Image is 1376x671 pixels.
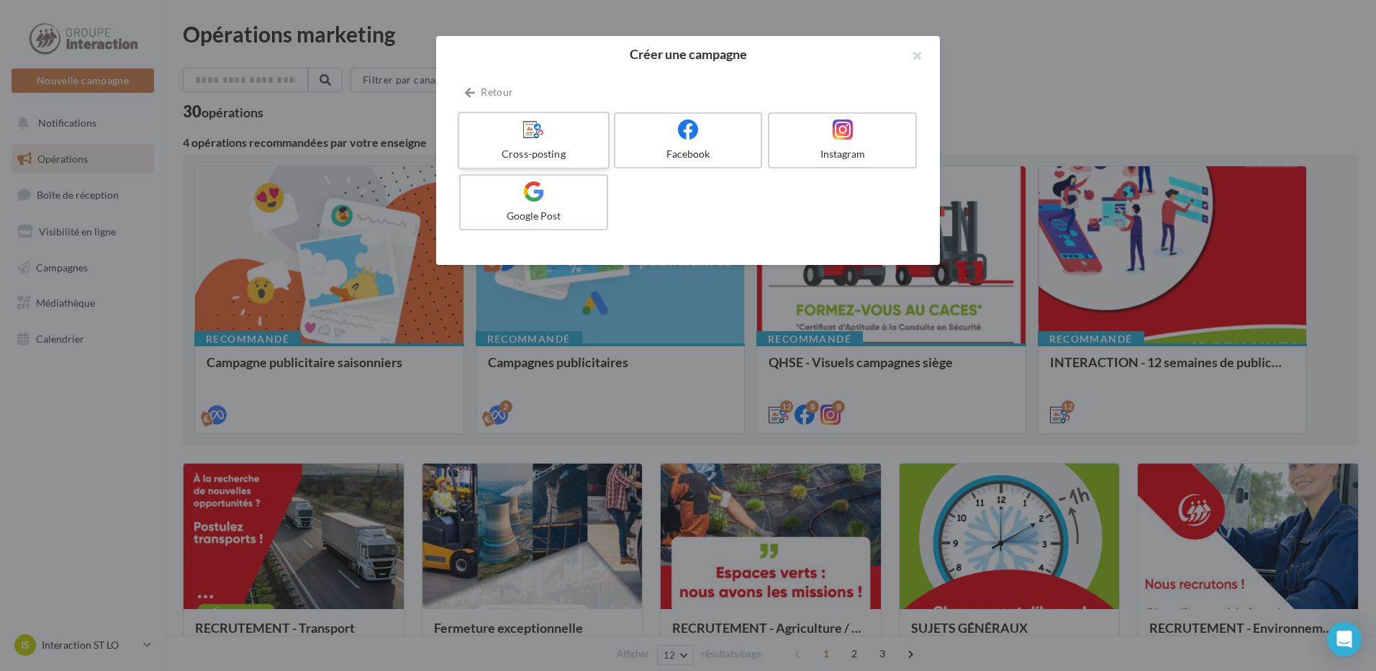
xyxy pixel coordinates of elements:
[465,147,602,161] div: Cross-posting
[459,48,917,60] h2: Créer une campagne
[775,147,910,161] div: Instagram
[1327,622,1362,657] div: Open Intercom Messenger
[466,209,601,223] div: Google Post
[621,147,756,161] div: Facebook
[459,84,519,101] button: Retour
